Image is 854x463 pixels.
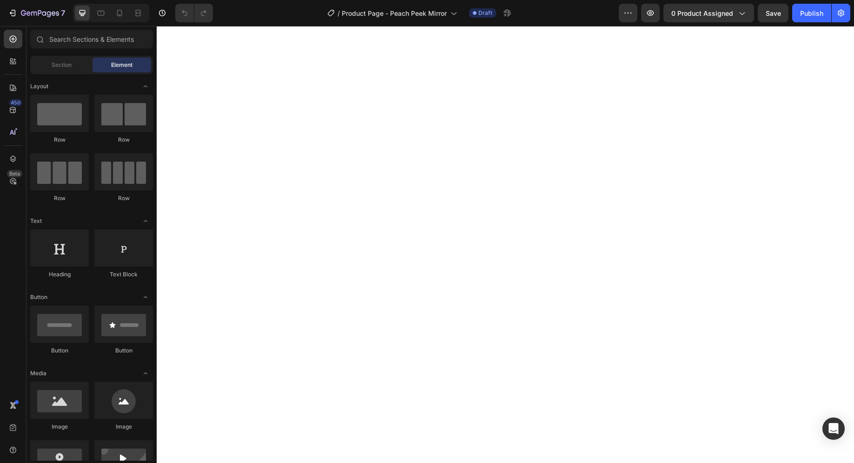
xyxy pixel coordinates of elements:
[9,99,22,106] div: 450
[30,270,89,279] div: Heading
[800,8,823,18] div: Publish
[30,217,42,225] span: Text
[478,9,492,17] span: Draft
[94,346,153,355] div: Button
[94,194,153,202] div: Row
[94,136,153,144] div: Row
[822,417,845,440] div: Open Intercom Messenger
[30,293,47,301] span: Button
[94,270,153,279] div: Text Block
[338,8,340,18] span: /
[138,79,153,94] span: Toggle open
[30,30,153,48] input: Search Sections & Elements
[30,82,48,91] span: Layout
[30,136,89,144] div: Row
[30,194,89,202] div: Row
[30,369,46,378] span: Media
[342,8,447,18] span: Product Page - Peach Peek Mirror
[663,4,754,22] button: 0 product assigned
[138,290,153,305] span: Toggle open
[52,61,72,69] span: Section
[175,4,213,22] div: Undo/Redo
[792,4,831,22] button: Publish
[7,170,22,177] div: Beta
[157,26,854,463] iframe: Design area
[138,214,153,228] span: Toggle open
[61,7,65,19] p: 7
[4,4,69,22] button: 7
[758,4,788,22] button: Save
[671,8,733,18] span: 0 product assigned
[111,61,132,69] span: Element
[94,423,153,431] div: Image
[30,423,89,431] div: Image
[766,9,781,17] span: Save
[138,366,153,381] span: Toggle open
[30,346,89,355] div: Button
